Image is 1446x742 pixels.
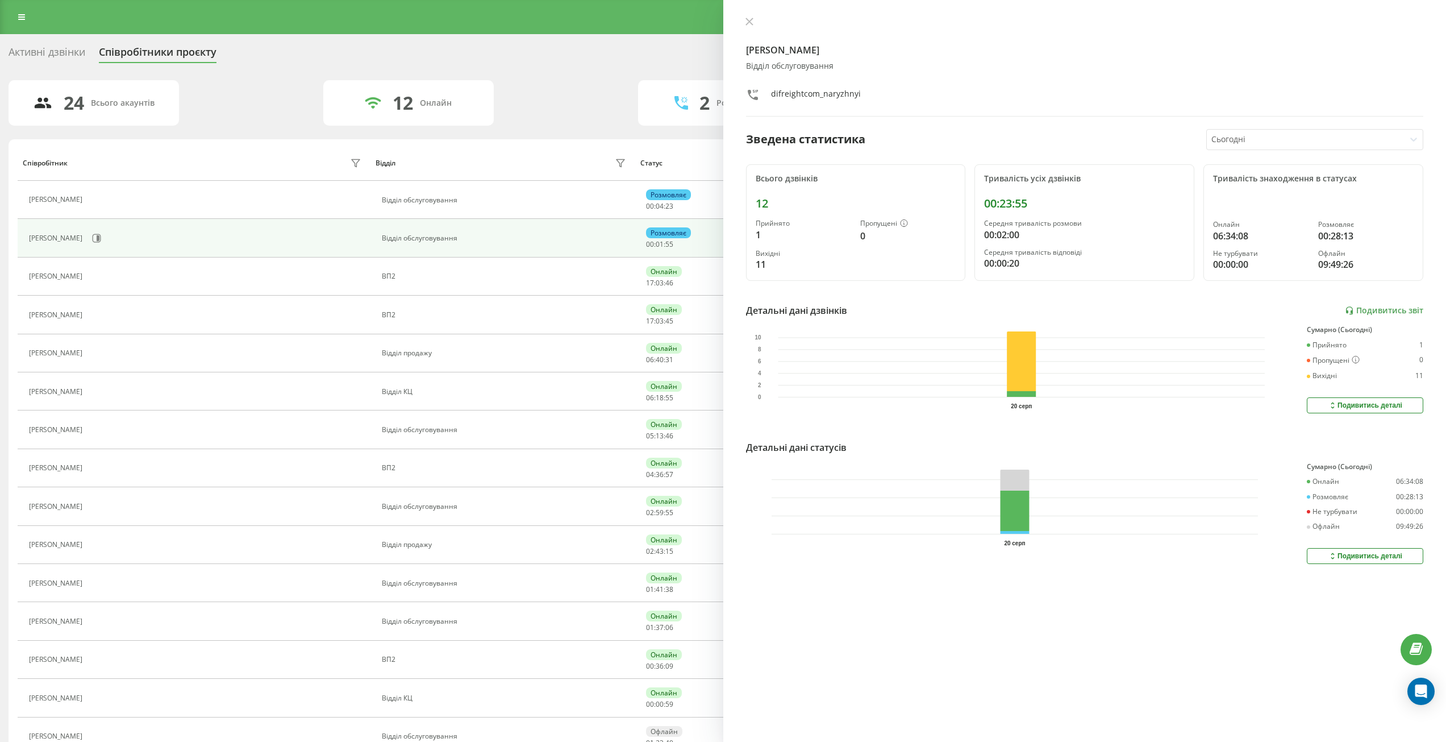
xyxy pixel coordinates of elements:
div: : : [646,241,673,248]
div: Відділ обслуговування [382,234,629,242]
div: : : [646,586,673,594]
span: 46 [665,278,673,288]
div: [PERSON_NAME] [29,617,85,625]
div: : : [646,700,673,708]
div: Розмовляє [1318,221,1414,229]
div: : : [646,202,673,210]
div: [PERSON_NAME] [29,196,85,204]
span: 03 [656,278,664,288]
span: 46 [665,431,673,441]
div: Онлайн [646,381,682,392]
div: Онлайн [646,458,682,469]
div: Онлайн [646,304,682,315]
div: : : [646,662,673,670]
div: 12 [393,92,413,114]
div: Не турбувати [1213,250,1309,258]
div: Прийнято [756,219,851,227]
span: 13 [656,431,664,441]
div: : : [646,317,673,325]
div: Онлайн [1213,221,1309,229]
div: [PERSON_NAME] [29,388,85,396]
div: difreightcom_naryzhnyi [771,88,861,105]
span: 59 [656,508,664,517]
div: 00:02:00 [984,228,1185,242]
span: 31 [665,355,673,364]
div: Онлайн [646,496,682,507]
div: [PERSON_NAME] [29,732,85,740]
span: 38 [665,585,673,594]
div: 2 [699,92,710,114]
div: Онлайн [646,534,682,545]
div: [PERSON_NAME] [29,503,85,511]
div: Відділ [376,159,395,167]
div: : : [646,279,673,287]
span: 41 [656,585,664,594]
div: Відділ продажу [382,541,629,549]
div: 00:00:20 [984,256,1185,270]
div: 1 [1419,341,1423,349]
div: Розмовляє [1307,493,1348,501]
span: 37 [656,623,664,632]
div: [PERSON_NAME] [29,579,85,587]
button: Подивитись деталі [1307,397,1423,413]
text: 20 серп [1011,403,1032,409]
div: [PERSON_NAME] [29,234,85,242]
div: : : [646,509,673,517]
div: Зведена статистика [746,131,865,148]
div: Відділ продажу [382,349,629,357]
span: 00 [646,201,654,211]
text: 10 [755,334,761,341]
span: 00 [646,239,654,249]
h4: [PERSON_NAME] [746,43,1424,57]
span: 03 [656,316,664,326]
div: Співробітник [23,159,68,167]
div: 00:28:13 [1396,493,1423,501]
span: 23 [665,201,673,211]
text: 8 [757,346,761,353]
div: Сумарно (Сьогодні) [1307,326,1423,334]
div: : : [646,471,673,479]
text: 0 [757,394,761,400]
div: Онлайн [646,419,682,430]
div: Онлайн [646,687,682,698]
div: Сумарно (Сьогодні) [1307,463,1423,471]
div: Open Intercom Messenger [1407,678,1435,705]
text: 6 [757,358,761,364]
div: Онлайн [420,98,452,108]
span: 36 [656,470,664,479]
div: Онлайн [646,611,682,621]
div: Відділ обслуговування [382,732,629,740]
div: Тривалість знаходження в статусах [1213,174,1414,184]
div: Онлайн [646,649,682,660]
div: [PERSON_NAME] [29,349,85,357]
div: 0 [860,229,956,243]
div: Середня тривалість розмови [984,219,1185,227]
span: 55 [665,239,673,249]
div: [PERSON_NAME] [29,541,85,549]
div: Всього дзвінків [756,174,956,184]
div: ВП2 [382,656,629,664]
div: : : [646,432,673,440]
div: ВП2 [382,272,629,280]
span: 06 [646,393,654,403]
span: 55 [665,393,673,403]
div: 12 [756,197,956,210]
div: [PERSON_NAME] [29,694,85,702]
span: 55 [665,508,673,517]
div: 00:00:00 [1396,508,1423,516]
div: [PERSON_NAME] [29,311,85,319]
span: 04 [656,201,664,211]
div: : : [646,394,673,402]
span: 18 [656,393,664,403]
span: 01 [646,585,654,594]
div: 06:34:08 [1396,478,1423,486]
div: Офлайн [1318,250,1414,258]
div: Пропущені [1307,356,1360,365]
div: Статус [640,159,662,167]
div: Відділ КЦ [382,388,629,396]
span: 06 [646,355,654,364]
span: 04 [646,470,654,479]
div: Активні дзвінки [9,46,85,64]
span: 02 [646,546,654,556]
span: 17 [646,316,654,326]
